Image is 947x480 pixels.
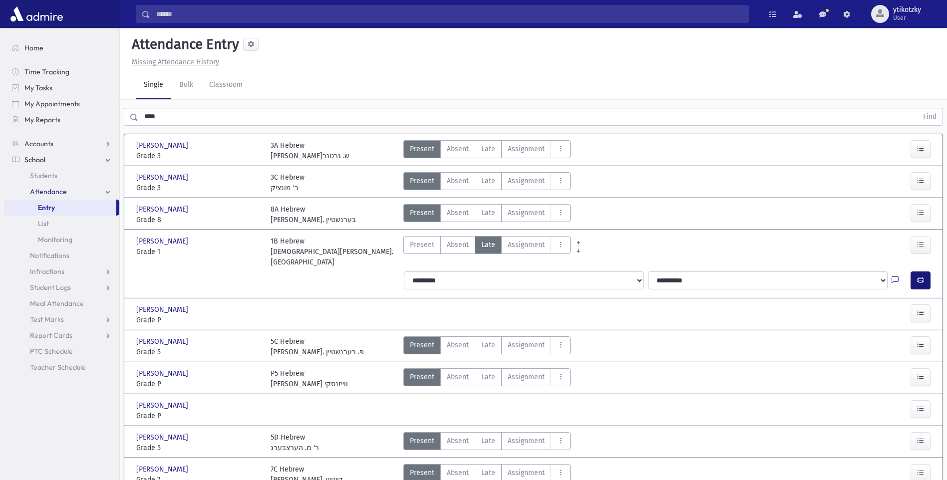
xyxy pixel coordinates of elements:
[24,99,80,108] span: My Appointments
[136,236,190,246] span: [PERSON_NAME]
[893,14,921,22] span: User
[30,267,64,276] span: Infractions
[136,432,190,443] span: [PERSON_NAME]
[410,144,434,154] span: Present
[4,295,119,311] a: Meal Attendance
[403,204,571,225] div: AttTypes
[410,240,434,250] span: Present
[4,136,119,152] a: Accounts
[481,372,495,382] span: Late
[403,140,571,161] div: AttTypes
[171,71,201,99] a: Bulk
[410,208,434,218] span: Present
[508,176,545,186] span: Assignment
[136,151,261,161] span: Grade 3
[4,80,119,96] a: My Tasks
[271,172,305,193] div: 3C Hebrew ר' מונציק
[136,443,261,453] span: Grade 5
[4,247,119,263] a: Notifications
[136,172,190,183] span: [PERSON_NAME]
[271,432,319,453] div: 5D Hebrew ר' מ. הערצבערג
[24,67,69,76] span: Time Tracking
[410,340,434,350] span: Present
[136,204,190,215] span: [PERSON_NAME]
[481,340,495,350] span: Late
[4,263,119,279] a: Infractions
[38,235,72,244] span: Monitoring
[4,279,119,295] a: Student Logs
[4,112,119,128] a: My Reports
[481,208,495,218] span: Late
[403,236,571,267] div: AttTypes
[30,283,71,292] span: Student Logs
[136,464,190,475] span: [PERSON_NAME]
[24,43,43,52] span: Home
[136,315,261,325] span: Grade P
[30,251,69,260] span: Notifications
[403,368,571,389] div: AttTypes
[917,108,943,125] button: Find
[410,436,434,446] span: Present
[136,183,261,193] span: Grade 3
[136,400,190,411] span: [PERSON_NAME]
[30,187,67,196] span: Attendance
[481,144,495,154] span: Late
[447,340,469,350] span: Absent
[403,172,571,193] div: AttTypes
[4,152,119,168] a: School
[508,144,545,154] span: Assignment
[30,315,64,324] span: Test Marks
[128,36,239,53] h5: Attendance Entry
[481,436,495,446] span: Late
[136,411,261,421] span: Grade P
[271,336,364,357] div: 5C Hebrew [PERSON_NAME]. פ. בערנשטיין
[271,204,356,225] div: 8A Hebrew [PERSON_NAME]. בערנשטיין
[24,83,52,92] span: My Tasks
[893,6,921,14] span: ytikotzky
[136,336,190,347] span: [PERSON_NAME]
[136,71,171,99] a: Single
[201,71,251,99] a: Classroom
[447,176,469,186] span: Absent
[4,40,119,56] a: Home
[132,58,219,66] u: Missing Attendance History
[30,171,57,180] span: Students
[24,139,53,148] span: Accounts
[481,240,495,250] span: Late
[38,203,55,212] span: Entry
[4,311,119,327] a: Test Marks
[24,115,60,124] span: My Reports
[481,176,495,186] span: Late
[4,232,119,247] a: Monitoring
[447,372,469,382] span: Absent
[403,336,571,357] div: AttTypes
[481,468,495,478] span: Late
[410,176,434,186] span: Present
[4,200,116,216] a: Entry
[271,368,348,389] div: P5 Hebrew [PERSON_NAME] ווייזנסקי
[4,96,119,112] a: My Appointments
[136,215,261,225] span: Grade 8
[4,184,119,200] a: Attendance
[24,155,45,164] span: School
[4,64,119,80] a: Time Tracking
[30,347,73,356] span: PTC Schedule
[30,363,86,372] span: Teacher Schedule
[508,240,545,250] span: Assignment
[4,168,119,184] a: Students
[271,140,349,161] div: 3A Hebrew [PERSON_NAME]ש. גרטנר
[447,208,469,218] span: Absent
[403,432,571,453] div: AttTypes
[136,347,261,357] span: Grade 5
[136,368,190,379] span: [PERSON_NAME]
[508,208,545,218] span: Assignment
[508,372,545,382] span: Assignment
[4,343,119,359] a: PTC Schedule
[136,140,190,151] span: [PERSON_NAME]
[128,58,219,66] a: Missing Attendance History
[410,372,434,382] span: Present
[136,246,261,257] span: Grade 1
[447,468,469,478] span: Absent
[508,340,545,350] span: Assignment
[38,219,49,228] span: List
